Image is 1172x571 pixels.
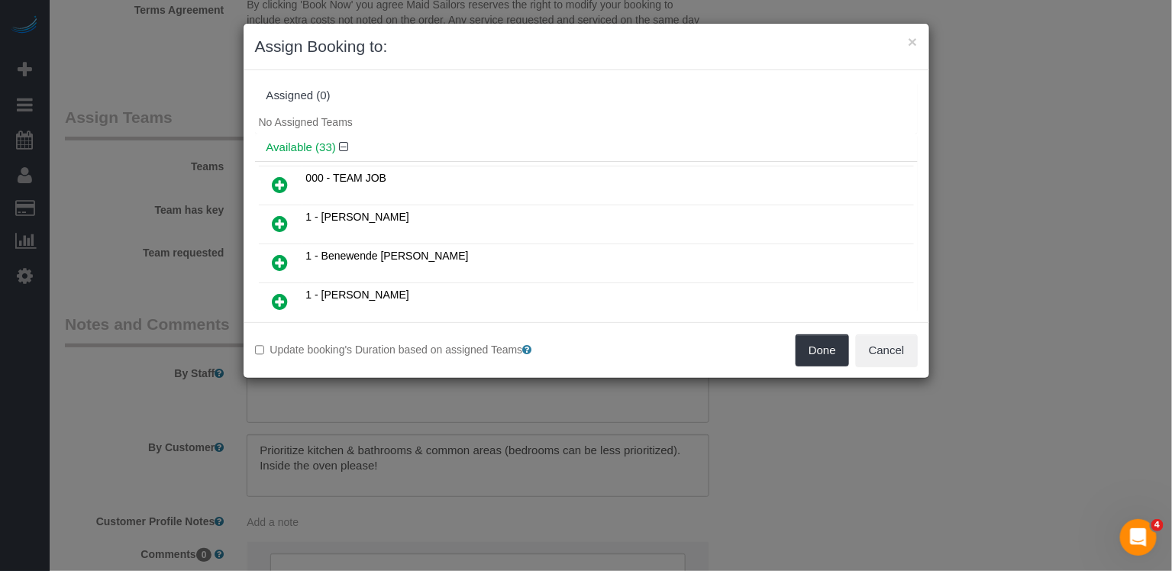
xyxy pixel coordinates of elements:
[908,34,917,50] button: ×
[306,289,409,301] span: 1 - [PERSON_NAME]
[266,141,906,154] h4: Available (33)
[255,35,918,58] h3: Assign Booking to:
[1120,519,1157,556] iframe: Intercom live chat
[255,342,575,357] label: Update booking's Duration based on assigned Teams
[255,345,265,355] input: Update booking's Duration based on assigned Teams
[796,334,849,366] button: Done
[266,89,906,102] div: Assigned (0)
[306,250,469,262] span: 1 - Benewende [PERSON_NAME]
[306,172,387,184] span: 000 - TEAM JOB
[856,334,918,366] button: Cancel
[306,211,409,223] span: 1 - [PERSON_NAME]
[259,116,353,128] span: No Assigned Teams
[1151,519,1164,531] span: 4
